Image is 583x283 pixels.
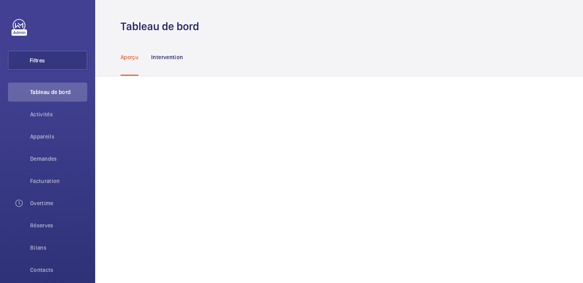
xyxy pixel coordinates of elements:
span: Appareils [30,133,87,141]
span: Tableau de bord [30,88,87,96]
span: Contacts [30,266,87,274]
p: Intervention [151,53,183,61]
h1: Tableau de bord [121,19,204,34]
span: Overtime [30,199,87,207]
span: Réserves [30,221,87,229]
span: Facturation [30,177,87,185]
p: Aperçu [121,53,138,61]
button: Filtres [8,51,87,70]
span: Activités [30,110,87,118]
span: Filtres [30,56,45,64]
span: Demandes [30,155,87,163]
span: Bilans [30,244,87,252]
